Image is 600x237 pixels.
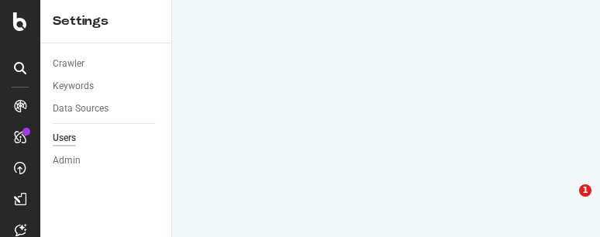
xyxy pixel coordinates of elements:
div: Users [53,130,76,146]
a: Keywords [53,78,160,94]
div: Data Sources [53,101,109,117]
div: Crawler [53,56,84,72]
iframe: Intercom live chat [547,184,584,222]
a: Users [53,130,160,146]
div: Admin [53,153,81,169]
div: Keywords [53,78,94,94]
a: Crawler [53,56,160,72]
a: Data Sources [53,101,160,117]
span: 1 [579,184,591,197]
a: Admin [53,153,160,169]
div: Settings [53,12,159,30]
